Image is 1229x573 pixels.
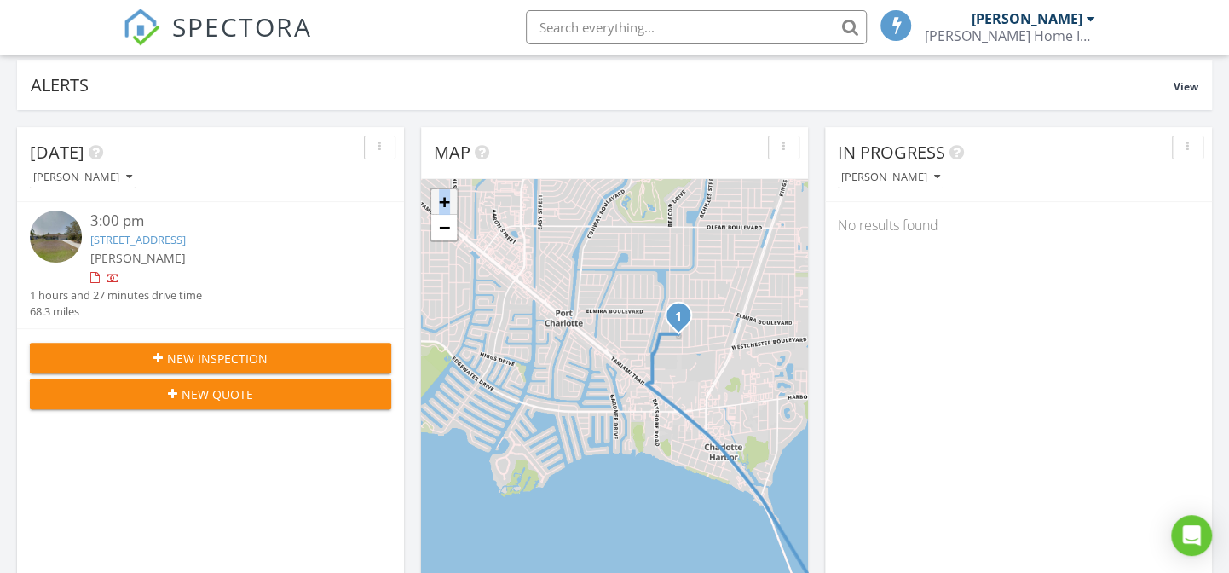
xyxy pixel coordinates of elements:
[675,311,682,323] i: 1
[30,211,391,320] a: 3:00 pm [STREET_ADDRESS] [PERSON_NAME] 1 hours and 27 minutes drive time 68.3 miles
[678,315,689,326] div: 22509 Aster Ave, Port Charlotte, FL 33980
[431,215,457,240] a: Zoom out
[841,171,940,183] div: [PERSON_NAME]
[30,343,391,373] button: New Inspection
[925,27,1095,44] div: Uncle Luke's Home Inspection
[972,10,1082,27] div: [PERSON_NAME]
[838,141,945,164] span: In Progress
[33,171,132,183] div: [PERSON_NAME]
[182,385,253,403] span: New Quote
[1171,515,1212,556] div: Open Intercom Messenger
[90,232,186,247] a: [STREET_ADDRESS]
[31,73,1174,96] div: Alerts
[123,9,160,46] img: The Best Home Inspection Software - Spectora
[825,202,1212,248] div: No results found
[526,10,867,44] input: Search everything...
[172,9,312,44] span: SPECTORA
[30,304,202,320] div: 68.3 miles
[123,23,312,59] a: SPECTORA
[434,141,470,164] span: Map
[1174,79,1198,94] span: View
[90,250,186,266] span: [PERSON_NAME]
[30,379,391,409] button: New Quote
[30,287,202,304] div: 1 hours and 27 minutes drive time
[30,211,82,263] img: streetview
[90,211,361,232] div: 3:00 pm
[431,189,457,215] a: Zoom in
[167,350,268,368] span: New Inspection
[30,166,136,189] button: [PERSON_NAME]
[838,166,943,189] button: [PERSON_NAME]
[30,141,84,164] span: [DATE]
